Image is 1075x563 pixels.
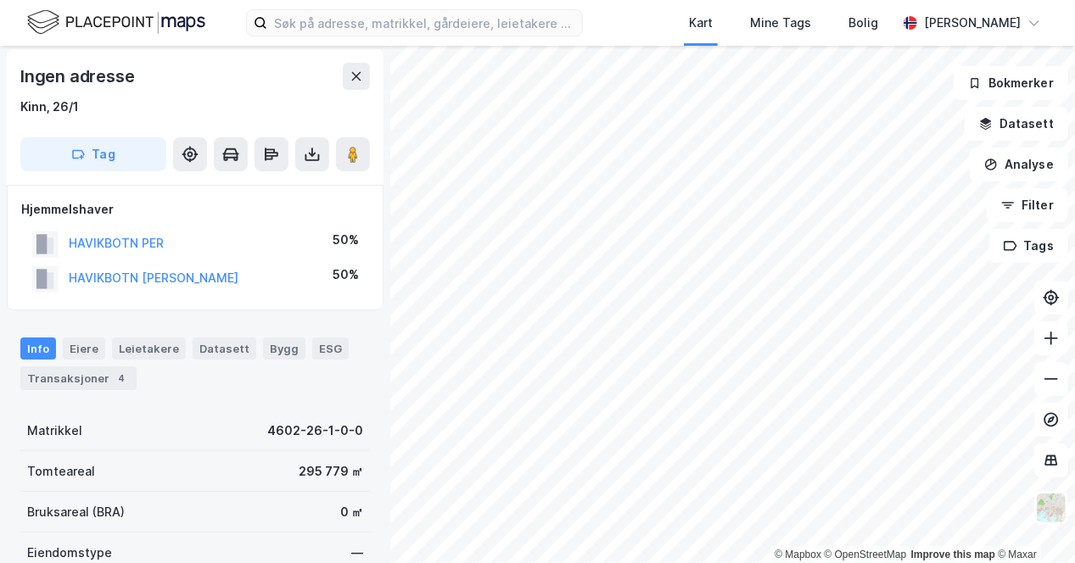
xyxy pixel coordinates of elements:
button: Bokmerker [954,66,1068,100]
div: Hjemmelshaver [21,199,369,220]
div: 50% [333,230,359,250]
button: Tag [20,137,166,171]
button: Analyse [970,148,1068,181]
button: Tags [989,229,1068,263]
div: ESG [312,337,349,360]
div: Kart [689,13,713,33]
a: Improve this map [911,549,995,560]
div: 50% [333,265,359,285]
div: Matrikkel [27,421,82,441]
div: 4602-26-1-0-0 [267,421,363,441]
div: Eiere [63,337,105,360]
div: Bolig [848,13,878,33]
div: 0 ㎡ [340,502,363,522]
iframe: Chat Widget [990,482,1075,563]
div: Bygg [263,337,305,360]
div: Leietakere [112,337,186,360]
div: Kontrollprogram for chat [990,482,1075,563]
div: Transaksjoner [20,366,137,390]
img: logo.f888ab2527a4732fd821a326f86c7f29.svg [27,8,205,37]
div: Eiendomstype [27,543,112,563]
a: OpenStreetMap [825,549,907,560]
div: 295 779 ㎡ [299,461,363,482]
div: Kinn, 26/1 [20,97,79,117]
div: Bruksareal (BRA) [27,502,125,522]
div: Info [20,337,56,360]
input: Søk på adresse, matrikkel, gårdeiere, leietakere eller personer [267,10,582,36]
div: Tomteareal [27,461,95,482]
div: Ingen adresse [20,63,137,90]
div: — [351,543,363,563]
div: Mine Tags [750,13,811,33]
button: Datasett [965,107,1068,141]
div: 4 [113,370,130,387]
div: [PERSON_NAME] [924,13,1021,33]
button: Filter [987,188,1068,222]
div: Datasett [193,337,256,360]
a: Mapbox [775,549,821,560]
